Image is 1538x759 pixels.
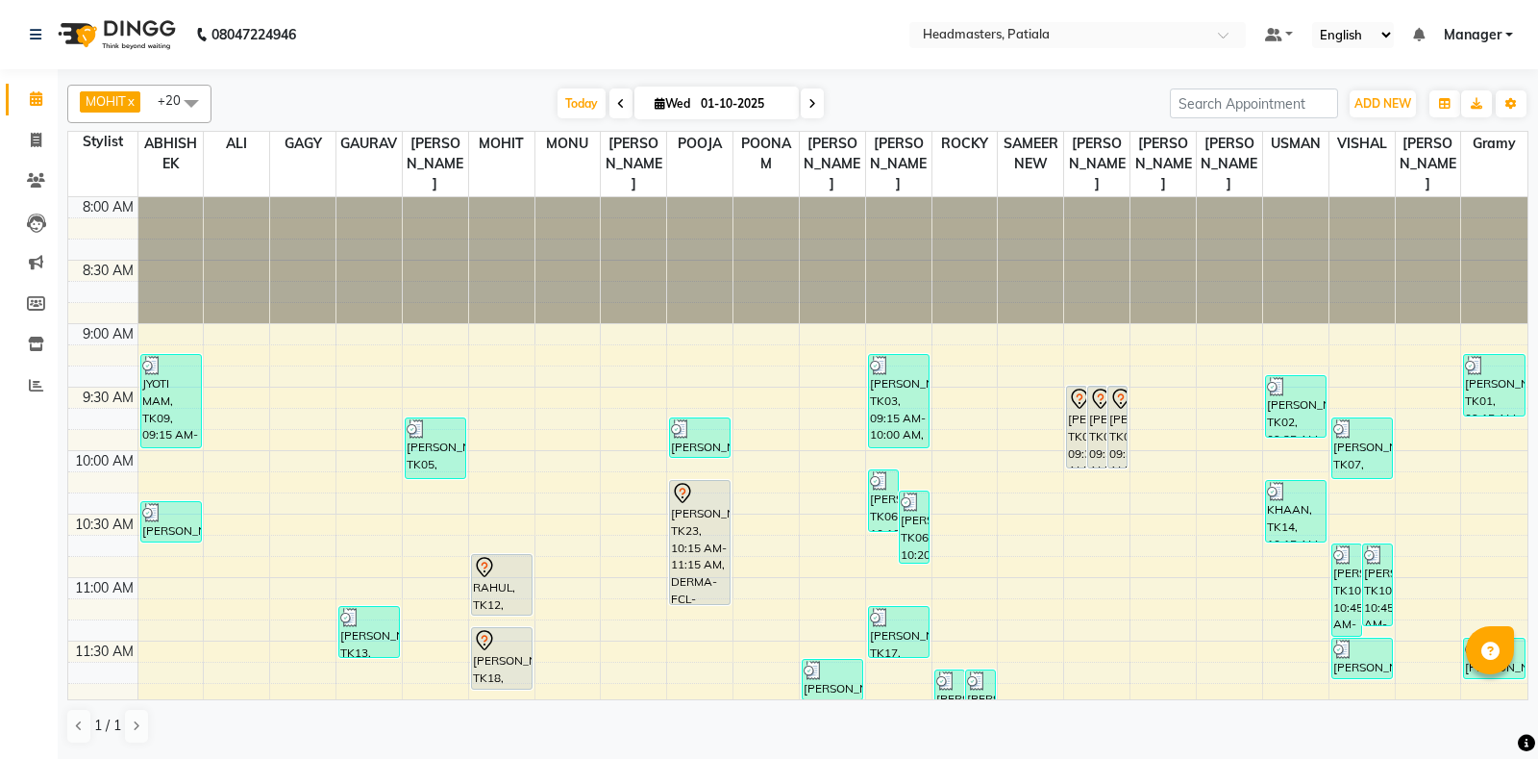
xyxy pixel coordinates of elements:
[803,660,862,699] div: [PERSON_NAME], TK13, 11:40 AM-12:00 PM, TH-EB - Eyebrows,TH-UL - [GEOGRAPHIC_DATA]
[558,89,606,118] span: Today
[1266,376,1326,437] div: [PERSON_NAME], TK02, 09:25 AM-09:55 AM, HCG - Hair Cut by Senior Hair Stylist
[138,132,204,176] span: ABHISHEK
[1354,96,1411,111] span: ADD NEW
[141,502,201,542] div: [PERSON_NAME], TK11, 10:25 AM-10:45 AM, First Wash
[1461,132,1527,156] span: Gramy
[1444,25,1501,45] span: Manager
[1464,639,1525,678] div: [PERSON_NAME], TK16, 11:30 AM-11:50 AM, HCG - Hair Cut by Senior Hair Stylist
[1350,90,1416,117] button: ADD NEW
[79,388,137,408] div: 9:30 AM
[79,197,137,217] div: 8:00 AM
[1396,132,1461,196] span: [PERSON_NAME]
[695,89,791,118] input: 2025-10-01
[1067,387,1085,468] div: [PERSON_NAME], TK04, 09:30 AM-10:10 AM, HR-BTX -L - Hair [MEDICAL_DATA]
[869,470,898,531] div: [PERSON_NAME], TK06, 10:10 AM-10:40 AM, HCG - Hair Cut by Senior Hair Stylist
[650,96,695,111] span: Wed
[94,716,121,736] span: 1 / 1
[935,670,964,730] div: [PERSON_NAME], TK13, 11:45 AM-12:15 PM, MC3 - Manicure Lyco’ Treatment
[339,607,399,657] div: [PERSON_NAME], TK13, 11:15 AM-11:40 AM, RT-IG - [PERSON_NAME] Touchup(one inch only)
[866,132,931,196] span: [PERSON_NAME]
[472,628,532,689] div: [PERSON_NAME], TK18, 11:25 AM-11:55 AM, First Wash
[86,93,126,109] span: MOHIT
[211,8,296,62] b: 08047224946
[1332,418,1392,478] div: [PERSON_NAME], TK07, 09:45 AM-10:15 AM, HCG - Hair Cut by Senior Hair Stylist
[601,132,666,196] span: [PERSON_NAME]
[535,132,601,156] span: MONU
[71,642,137,662] div: 11:30 AM
[1170,89,1338,118] input: Search Appointment
[1464,355,1525,416] div: [PERSON_NAME], TK01, 09:15 AM-09:45 AM, HCL-C - BABY GIRL HAIR CUT
[670,418,730,457] div: [PERSON_NAME], TK08, 09:45 AM-10:05 AM, WXG-FA-RC - Full Arms
[403,132,468,196] span: [PERSON_NAME]
[1266,481,1326,542] div: KHAAN, TK14, 10:15 AM-10:45 AM, HCG - Hair Cut by Senior Hair Stylist
[1064,132,1129,196] span: [PERSON_NAME]
[336,132,402,156] span: GAURAV
[158,92,195,108] span: +20
[270,132,335,156] span: GAGY
[1332,544,1361,636] div: [PERSON_NAME], TK10, 10:45 AM-11:30 AM, BRD - [PERSON_NAME]
[966,670,995,730] div: [PERSON_NAME], TK13, 11:45 AM-12:15 PM, PC3 - Pedicures Lyco’ Treatment
[932,132,998,156] span: ROCKY
[1263,132,1328,156] span: USMAN
[79,261,137,281] div: 8:30 AM
[670,481,730,604] div: [PERSON_NAME], TK23, 10:15 AM-11:15 AM, DERMA-FCL-COMB - Facial - Glow Facial (Uneven Skin)
[71,578,137,598] div: 11:00 AM
[126,93,135,109] a: x
[71,515,137,535] div: 10:30 AM
[1088,387,1106,468] div: [PERSON_NAME], TK04, 09:30 AM-10:10 AM, OPT - Plex treatment
[733,132,799,176] span: POONAM
[1197,132,1262,196] span: [PERSON_NAME]
[204,132,269,156] span: ALI
[141,355,201,447] div: JYOTI MAM, TK09, 09:15 AM-10:00 AM, SCL - Shampoo and conditioner (with natural dry)
[1332,639,1392,678] div: [PERSON_NAME], TK13, 11:30 AM-11:50 AM, HCG - Hair Cut by Senior Hair Stylist
[1363,544,1392,625] div: [PERSON_NAME], TK10, 10:45 AM-11:25 AM, HCG - Hair Cut by Senior Hair Stylist
[800,132,865,196] span: [PERSON_NAME]
[472,555,532,615] div: RAHUL, TK12, 10:50 AM-11:20 AM, First Wash
[79,324,137,344] div: 9:00 AM
[900,492,929,563] div: [PERSON_NAME], TK06, 10:20 AM-10:55 AM, BRD - [PERSON_NAME]
[469,132,534,156] span: MOHIT
[71,451,137,471] div: 10:00 AM
[1130,132,1196,196] span: [PERSON_NAME]
[869,607,929,657] div: [PERSON_NAME], TK17, 11:15 AM-11:40 AM, BRD - [PERSON_NAME]
[68,132,137,152] div: Stylist
[998,132,1063,176] span: SAMEER NEW
[406,418,465,478] div: [PERSON_NAME], TK05, 09:45 AM-10:15 AM, PMUA - Party Makeup Advance
[1329,132,1395,156] span: VISHAL
[869,355,929,447] div: [PERSON_NAME], TK03, 09:15 AM-10:00 AM, BRD - [PERSON_NAME]
[1108,387,1127,468] div: [PERSON_NAME], TK04, 09:30 AM-10:10 AM, ST - Straight therapy
[667,132,732,156] span: POOJA
[49,8,181,62] img: logo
